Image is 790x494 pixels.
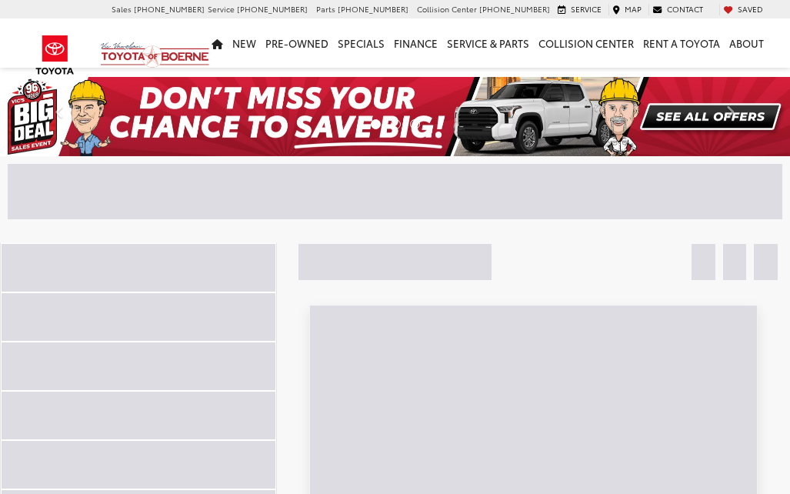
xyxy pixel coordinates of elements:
span: [PHONE_NUMBER] [479,3,550,15]
span: Service [571,3,602,15]
a: Home [207,18,228,68]
a: Rent a Toyota [638,18,725,68]
a: Collision Center [534,18,638,68]
span: [PHONE_NUMBER] [338,3,408,15]
span: Map [625,3,642,15]
span: Contact [667,3,703,15]
span: Service [208,3,235,15]
img: Vic Vaughan Toyota of Boerne [100,42,210,68]
span: Sales [112,3,132,15]
span: Collision Center [417,3,477,15]
a: Service & Parts: Opens in a new tab [442,18,534,68]
img: Toyota [26,30,84,80]
a: Finance [389,18,442,68]
span: Parts [316,3,335,15]
a: Specials [333,18,389,68]
a: My Saved Vehicles [719,4,767,15]
a: Contact [648,4,707,15]
span: [PHONE_NUMBER] [134,3,205,15]
span: [PHONE_NUMBER] [237,3,308,15]
span: Saved [738,3,763,15]
a: Pre-Owned [261,18,333,68]
a: New [228,18,261,68]
a: Service [554,4,605,15]
a: Map [608,4,645,15]
a: About [725,18,768,68]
